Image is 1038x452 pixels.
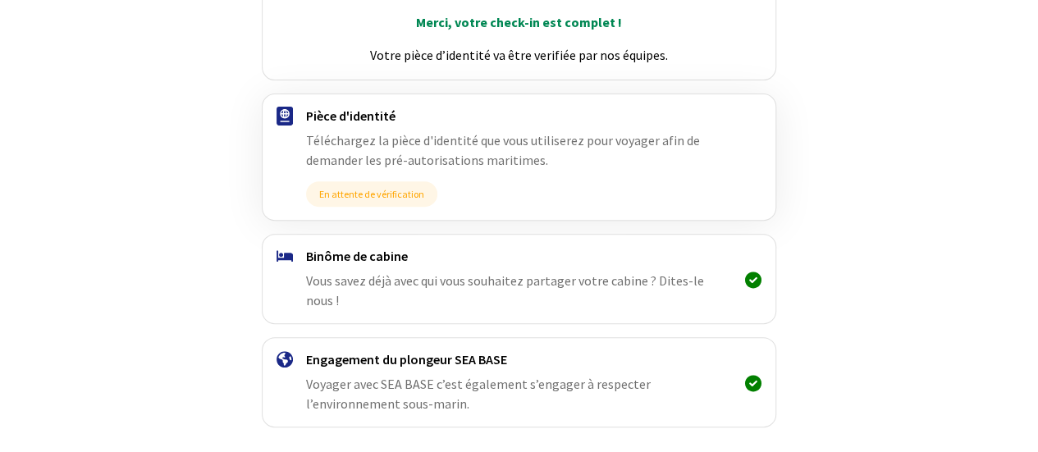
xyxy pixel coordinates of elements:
img: binome.svg [277,250,293,262]
span: Voyager avec SEA BASE c’est également s’engager à respecter l’environnement sous-marin. [306,376,651,412]
p: Merci, votre check-in est complet ! [277,12,761,32]
img: engagement.svg [277,351,293,368]
p: Votre pièce d’identité va être verifiée par nos équipes. [277,45,761,65]
span: Vous savez déjà avec qui vous souhaitez partager votre cabine ? Dites-le nous ! [306,272,704,308]
span: Téléchargez la pièce d'identité que vous utiliserez pour voyager afin de demander les pré-autoris... [306,132,700,168]
h4: Pièce d'identité [306,107,732,124]
h4: Binôme de cabine [306,248,732,264]
span: En attente de vérification [306,181,437,207]
img: passport.svg [277,107,293,126]
h4: Engagement du plongeur SEA BASE [306,351,732,368]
